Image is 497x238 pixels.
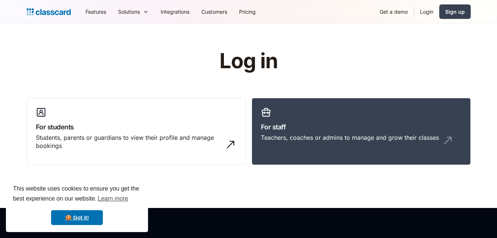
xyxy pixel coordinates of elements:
div: Sign up [445,8,465,16]
a: Pricing [233,3,262,20]
h1: Log in [131,50,366,73]
a: learn more about cookies [97,193,129,204]
a: Customers [195,3,233,20]
a: Features [80,3,112,20]
div: Teachers, coaches or admins to manage and grow their classes [261,133,439,142]
a: home [27,7,71,17]
div: Students, parents or guardians to view their profile and manage bookings [36,133,222,150]
div: Solutions [112,3,155,20]
a: Login [414,3,439,20]
a: Get a demo [374,3,414,20]
a: For studentsStudents, parents or guardians to view their profile and manage bookings [27,98,246,165]
h3: For students [36,122,236,132]
a: Sign up [439,4,471,19]
a: Integrations [155,3,195,20]
div: cookieconsent [6,177,148,232]
div: Solutions [118,8,140,16]
span: This website uses cookies to ensure you get the best experience on our website. [13,184,141,204]
a: dismiss cookie message [51,210,103,225]
a: For staffTeachers, coaches or admins to manage and grow their classes [252,98,471,165]
h3: For staff [261,122,461,132]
